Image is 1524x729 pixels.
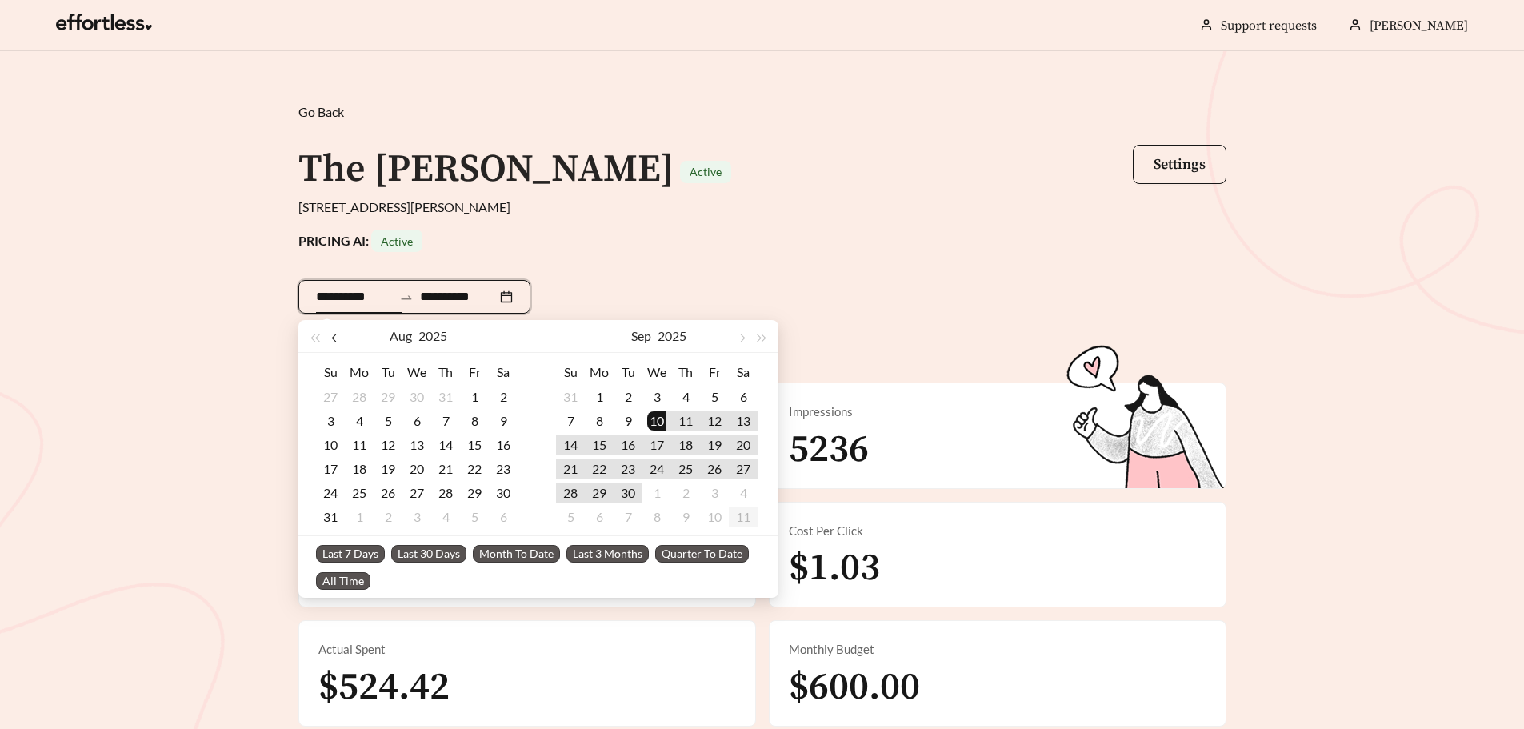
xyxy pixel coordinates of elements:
[618,411,638,431] div: 9
[642,505,671,529] td: 2025-10-08
[460,409,489,433] td: 2025-08-08
[647,507,666,527] div: 8
[391,545,466,563] span: Last 30 Days
[642,359,671,385] th: We
[345,481,374,505] td: 2025-08-25
[321,483,340,503] div: 24
[556,385,585,409] td: 2025-08-31
[676,459,695,479] div: 25
[590,459,609,479] div: 22
[1221,18,1317,34] a: Support requests
[316,481,345,505] td: 2025-08-24
[378,387,398,407] div: 29
[614,359,642,385] th: Tu
[642,385,671,409] td: 2025-09-03
[378,435,398,455] div: 12
[489,505,518,529] td: 2025-09-06
[705,435,724,455] div: 19
[345,385,374,409] td: 2025-07-28
[700,359,729,385] th: Fr
[676,387,695,407] div: 4
[705,507,724,527] div: 10
[729,359,758,385] th: Sa
[561,459,580,479] div: 21
[671,433,700,457] td: 2025-09-18
[494,459,513,479] div: 23
[298,104,344,119] span: Go Back
[700,505,729,529] td: 2025-10-10
[374,385,402,409] td: 2025-07-29
[676,507,695,527] div: 9
[585,481,614,505] td: 2025-09-29
[374,481,402,505] td: 2025-08-26
[789,663,920,711] span: $600.00
[676,435,695,455] div: 18
[399,290,414,305] span: swap-right
[734,411,753,431] div: 13
[590,411,609,431] div: 8
[561,507,580,527] div: 5
[345,457,374,481] td: 2025-08-18
[436,459,455,479] div: 21
[465,507,484,527] div: 5
[700,409,729,433] td: 2025-09-12
[460,385,489,409] td: 2025-08-01
[729,433,758,457] td: 2025-09-20
[402,481,431,505] td: 2025-08-27
[431,505,460,529] td: 2025-09-04
[378,411,398,431] div: 5
[460,359,489,385] th: Fr
[489,433,518,457] td: 2025-08-16
[705,387,724,407] div: 5
[789,640,1206,659] div: Monthly Budget
[350,459,369,479] div: 18
[402,457,431,481] td: 2025-08-20
[431,481,460,505] td: 2025-08-28
[465,435,484,455] div: 15
[374,409,402,433] td: 2025-08-05
[407,459,426,479] div: 20
[729,481,758,505] td: 2025-10-04
[1154,155,1206,174] span: Settings
[316,457,345,481] td: 2025-08-17
[345,359,374,385] th: Mo
[316,545,385,563] span: Last 7 Days
[618,387,638,407] div: 2
[489,409,518,433] td: 2025-08-09
[316,409,345,433] td: 2025-08-03
[566,545,649,563] span: Last 3 Months
[614,457,642,481] td: 2025-09-23
[585,385,614,409] td: 2025-09-01
[399,290,414,304] span: to
[647,435,666,455] div: 17
[671,481,700,505] td: 2025-10-02
[705,459,724,479] div: 26
[431,385,460,409] td: 2025-07-31
[734,435,753,455] div: 20
[345,505,374,529] td: 2025-09-01
[298,146,674,194] h1: The [PERSON_NAME]
[671,457,700,481] td: 2025-09-25
[489,385,518,409] td: 2025-08-02
[561,387,580,407] div: 31
[700,433,729,457] td: 2025-09-19
[298,198,1226,217] div: [STREET_ADDRESS][PERSON_NAME]
[378,483,398,503] div: 26
[734,483,753,503] div: 4
[590,387,609,407] div: 1
[321,411,340,431] div: 3
[789,544,880,592] span: $1.03
[700,457,729,481] td: 2025-09-26
[407,411,426,431] div: 6
[700,385,729,409] td: 2025-09-05
[618,435,638,455] div: 16
[614,505,642,529] td: 2025-10-07
[431,359,460,385] th: Th
[407,507,426,527] div: 3
[465,459,484,479] div: 22
[618,459,638,479] div: 23
[316,433,345,457] td: 2025-08-10
[345,433,374,457] td: 2025-08-11
[585,505,614,529] td: 2025-10-06
[585,433,614,457] td: 2025-09-15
